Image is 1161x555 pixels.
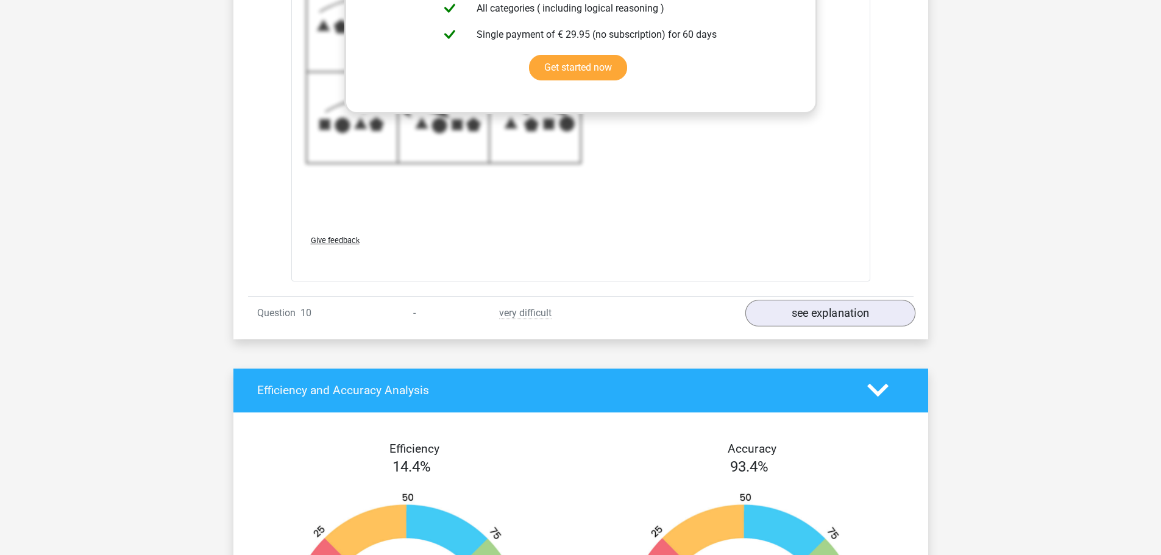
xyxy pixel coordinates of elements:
span: Give feedback [311,236,360,245]
a: Get started now [529,55,627,80]
span: 14.4% [392,458,431,475]
span: Question [257,306,300,320]
span: very difficult [499,307,552,319]
div: - [359,306,470,320]
span: 93.4% [730,458,769,475]
h4: Efficiency and Accuracy Analysis [257,383,849,397]
a: see explanation [745,300,915,327]
h4: Accuracy [595,442,909,456]
span: 10 [300,307,311,319]
h4: Efficiency [257,442,572,456]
